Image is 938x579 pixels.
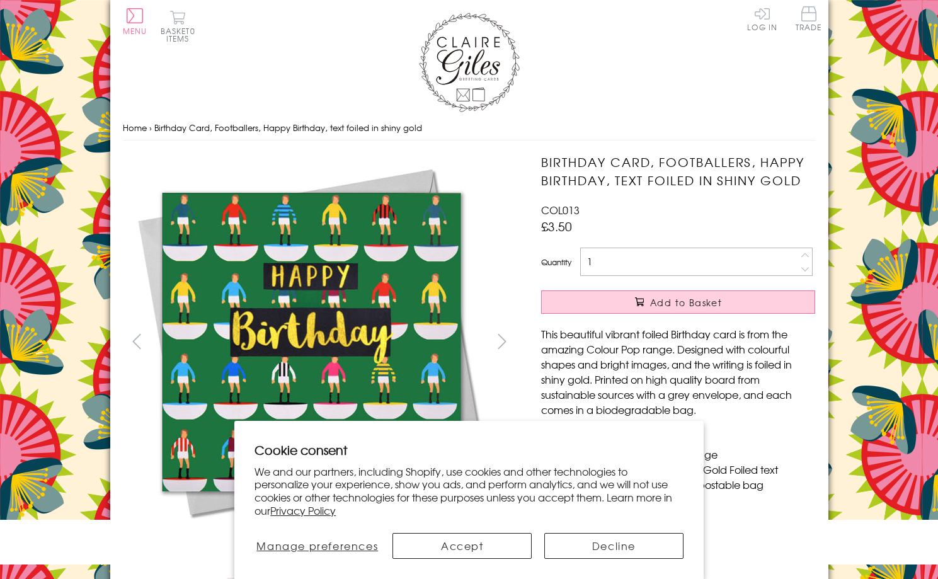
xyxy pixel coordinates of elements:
[541,326,815,417] p: This beautiful vibrant foiled Birthday card is from the amazing Colour Pop range. Designed with c...
[541,217,572,235] span: £3.50
[123,25,147,37] span: Menu
[255,465,683,517] p: We and our partners, including Shopify, use cookies and other technologies to personalize your ex...
[161,10,195,42] button: Basket0 items
[149,122,152,134] span: ›
[541,290,815,314] button: Add to Basket
[650,296,722,309] span: Add to Basket
[122,153,500,531] img: Birthday Card, Footballers, Happy Birthday, text foiled in shiny gold
[123,8,147,35] button: Menu
[541,202,580,217] span: COL013
[488,327,516,355] button: next
[154,122,422,134] span: Birthday Card, Footballers, Happy Birthday, text foiled in shiny gold
[419,13,520,112] img: Claire Giles Greetings Cards
[544,533,683,559] button: Decline
[541,256,571,268] label: Quantity
[541,153,815,190] h1: Birthday Card, Footballers, Happy Birthday, text foiled in shiny gold
[392,533,532,559] button: Accept
[796,6,822,33] a: Trade
[123,115,816,141] nav: breadcrumbs
[747,6,777,31] a: Log In
[270,503,336,518] a: Privacy Policy
[123,122,147,134] a: Home
[796,6,822,31] span: Trade
[123,327,151,355] button: prev
[166,25,195,44] span: 0 items
[255,441,683,459] h2: Cookie consent
[516,153,894,531] img: Birthday Card, Footballers, Happy Birthday, text foiled in shiny gold
[256,538,378,553] span: Manage preferences
[255,533,380,559] button: Manage preferences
